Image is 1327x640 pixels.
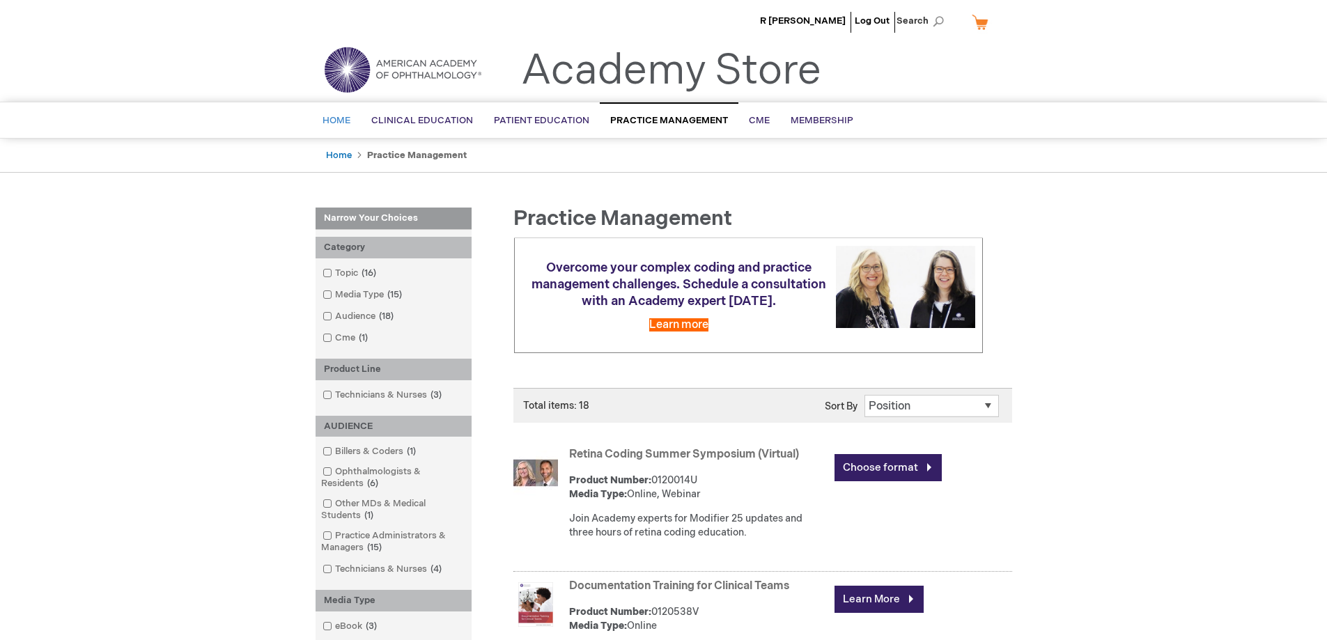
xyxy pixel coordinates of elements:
[362,621,380,632] span: 3
[513,451,558,495] img: Retina Coding Summer Symposium (Virtual)
[825,400,857,412] label: Sort By
[427,563,445,575] span: 4
[531,260,826,309] span: Overcome your complex coding and practice management challenges. Schedule a consultation with an ...
[316,359,472,380] div: Product Line
[649,318,708,331] a: Learn more
[523,400,589,412] span: Total items: 18
[319,288,408,302] a: Media Type15
[371,115,473,126] span: Clinical Education
[569,474,651,486] strong: Product Number:
[427,389,445,400] span: 3
[835,586,924,613] a: Learn More
[855,15,890,26] a: Log Out
[319,389,447,402] a: Technicians & Nurses3
[569,512,828,540] div: Join Academy experts for Modifier 25 updates and three hours of retina coding education.
[367,150,467,161] strong: Practice Management
[569,606,651,618] strong: Product Number:
[319,310,399,323] a: Audience18
[494,115,589,126] span: Patient Education
[319,267,382,280] a: Topic16
[835,454,942,481] a: Choose format
[791,115,853,126] span: Membership
[760,15,846,26] a: R [PERSON_NAME]
[316,237,472,258] div: Category
[569,579,789,593] a: Documentation Training for Clinical Teams
[316,590,472,611] div: Media Type
[569,488,627,500] strong: Media Type:
[323,115,350,126] span: Home
[364,542,385,553] span: 15
[610,115,728,126] span: Practice Management
[836,246,975,327] img: Schedule a consultation with an Academy expert today
[569,448,799,461] a: Retina Coding Summer Symposium (Virtual)
[749,115,770,126] span: CME
[513,582,558,627] img: Documentation Training for Clinical Teams
[355,332,371,343] span: 1
[326,150,352,161] a: Home
[569,620,627,632] strong: Media Type:
[316,208,472,230] strong: Narrow Your Choices
[521,46,821,96] a: Academy Store
[358,267,380,279] span: 16
[316,416,472,437] div: AUDIENCE
[319,529,468,554] a: Practice Administrators & Managers15
[319,497,468,522] a: Other MDs & Medical Students1
[319,445,421,458] a: Billers & Coders1
[384,289,405,300] span: 15
[403,446,419,457] span: 1
[569,605,828,633] div: 0120538V Online
[319,331,373,345] a: Cme1
[364,478,382,489] span: 6
[569,474,828,501] div: 0120014U Online, Webinar
[513,206,732,231] span: Practice Management
[319,563,447,576] a: Technicians & Nurses4
[319,620,382,633] a: eBook3
[897,7,949,35] span: Search
[319,465,468,490] a: Ophthalmologists & Residents6
[361,510,377,521] span: 1
[375,311,397,322] span: 18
